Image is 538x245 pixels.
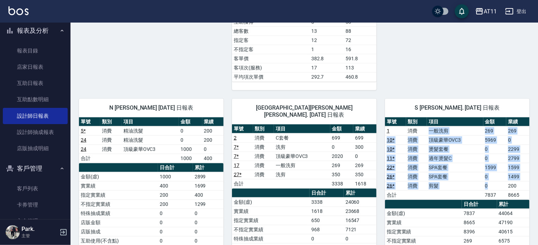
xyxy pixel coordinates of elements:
[100,135,121,145] td: 消費
[202,145,224,154] td: 0
[81,137,86,143] a: 24
[79,200,158,209] td: 不指定實業績
[253,142,274,152] td: 消費
[79,209,158,218] td: 特殊抽成業績
[232,207,310,216] td: 實業績
[158,218,193,227] td: 0
[310,54,344,63] td: 382.8
[483,126,507,135] td: 269
[79,117,100,127] th: 單號
[79,172,158,181] td: 金額(虛)
[330,133,354,142] td: 699
[483,172,507,181] td: 0
[158,200,193,209] td: 200
[483,154,507,163] td: 0
[406,126,427,135] td: 消費
[427,135,483,145] td: 頂級豪華OVC3
[344,54,377,63] td: 591.8
[79,154,100,163] td: 合計
[100,145,121,154] td: 消費
[497,218,530,227] td: 47190
[310,207,344,216] td: 1618
[3,159,68,178] button: 客戶管理
[310,225,344,234] td: 968
[330,161,354,170] td: 269
[6,225,20,239] img: Person
[344,207,377,216] td: 23668
[79,117,224,163] table: a dense table
[3,213,68,229] a: 入金管理
[253,161,274,170] td: 消費
[344,197,377,207] td: 24060
[253,124,274,134] th: 類別
[385,117,406,127] th: 單號
[353,124,377,134] th: 業績
[427,154,483,163] td: 過年燙髮C
[179,117,202,127] th: 金額
[202,117,224,127] th: 業績
[193,209,224,218] td: 0
[344,63,377,72] td: 113
[81,146,86,152] a: 24
[344,225,377,234] td: 7121
[483,145,507,154] td: 0
[158,209,193,218] td: 0
[387,128,390,134] a: 1
[483,163,507,172] td: 1599
[232,197,310,207] td: 金額(虛)
[3,124,68,140] a: 設計師抽成報表
[274,170,330,179] td: 洗剪
[232,54,310,63] td: 客單價
[193,190,224,200] td: 400
[193,163,224,172] th: 累計
[79,227,158,236] td: 店販抽成
[497,200,530,209] th: 累計
[193,200,224,209] td: 1299
[100,126,121,135] td: 消費
[344,189,377,198] th: 累計
[3,22,68,40] button: 報表及分析
[232,72,310,81] td: 平均項次單價
[202,135,224,145] td: 200
[385,218,462,227] td: 實業績
[427,172,483,181] td: SPA套餐
[310,234,344,243] td: 0
[122,135,179,145] td: 精油洗髮
[344,72,377,81] td: 460.8
[353,133,377,142] td: 699
[506,126,530,135] td: 269
[310,72,344,81] td: 292.7
[483,181,507,190] td: 0
[274,124,330,134] th: 項目
[232,36,310,45] td: 指定客
[310,26,344,36] td: 13
[462,200,497,209] th: 日合計
[3,43,68,59] a: 報表目錄
[502,5,530,18] button: 登出
[232,63,310,72] td: 客項次(服務)
[427,126,483,135] td: 一般洗剪
[497,227,530,236] td: 40615
[232,225,310,234] td: 不指定實業績
[483,135,507,145] td: 5969
[158,181,193,190] td: 400
[202,154,224,163] td: 400
[232,45,310,54] td: 不指定客
[179,135,202,145] td: 0
[122,126,179,135] td: 精油洗髮
[253,152,274,161] td: 消費
[274,142,330,152] td: 洗剪
[22,233,57,239] p: 主管
[3,108,68,124] a: 設計師日報表
[179,126,202,135] td: 0
[274,133,330,142] td: C套餐
[406,163,427,172] td: 消費
[193,172,224,181] td: 2899
[406,145,427,154] td: 消費
[122,117,179,127] th: 項目
[310,189,344,198] th: 日合計
[483,190,507,200] td: 7837
[427,145,483,154] td: 燙髮套餐
[100,117,121,127] th: 類別
[427,163,483,172] td: SPA套餐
